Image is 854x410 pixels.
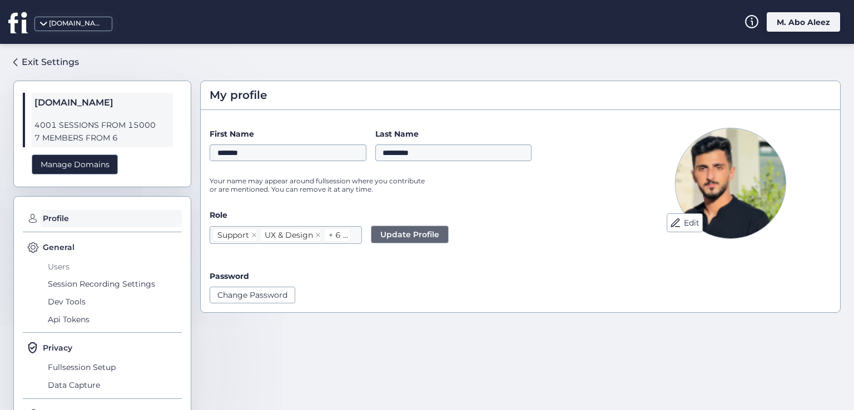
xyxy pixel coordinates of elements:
[380,228,439,241] span: Update Profile
[767,12,840,32] div: M. Abo Aleez
[43,241,75,253] span: General
[675,128,786,239] img: Avatar Picture
[34,96,170,110] span: [DOMAIN_NAME]
[371,226,449,243] button: Update Profile
[210,287,295,303] button: Change Password
[45,311,182,328] span: Api Tokens
[210,177,432,193] p: Your name may appear around fullsession where you contribute or are mentioned. You can remove it ...
[45,358,182,376] span: Fullsession Setup
[375,128,532,140] label: Last Name
[34,132,170,144] span: 7 MEMBERS FROM 6
[265,229,313,241] div: UX & Design
[32,154,118,175] div: Manage Domains
[667,213,703,232] button: Edit
[45,276,182,293] span: Session Recording Settings
[210,271,249,281] label: Password
[49,18,105,29] div: [DOMAIN_NAME]
[45,293,182,311] span: Dev Tools
[217,229,249,241] div: Support
[212,228,257,242] nz-select-item: Support
[13,53,79,72] a: Exit Settings
[210,87,267,104] span: My profile
[260,228,321,242] nz-select-item: UX & Design
[34,119,170,132] span: 4001 SESSIONS FROM 15000
[324,228,351,242] nz-select-item: + 6 ...
[43,342,72,354] span: Privacy
[329,229,348,241] div: + 6 ...
[45,258,182,276] span: Users
[40,210,182,228] span: Profile
[210,128,366,140] label: First Name
[22,55,79,69] div: Exit Settings
[210,209,612,221] label: Role
[45,376,182,394] span: Data Capture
